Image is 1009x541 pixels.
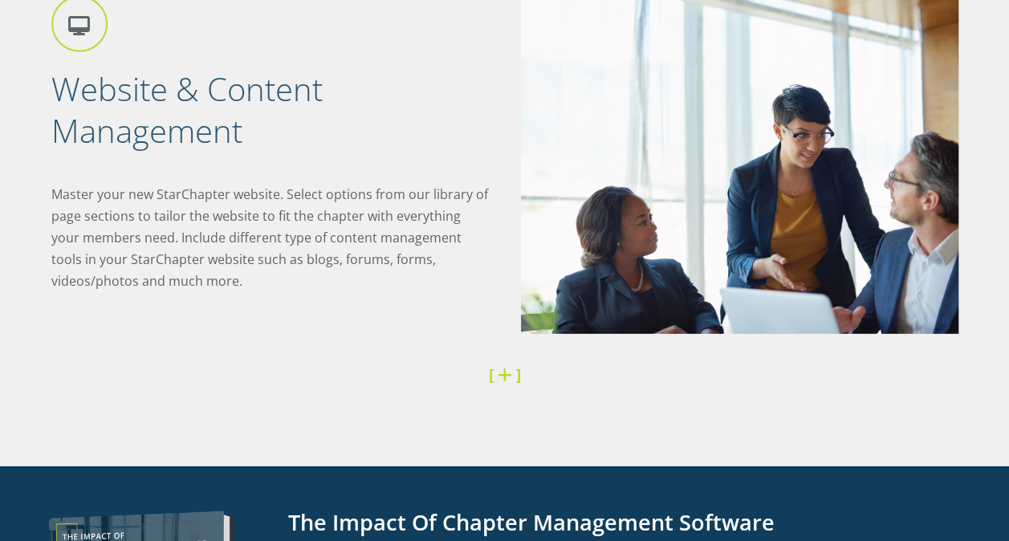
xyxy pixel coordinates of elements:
h3: The Impact of Chapter Management Software [288,506,970,539]
h2: Website & Content Management [51,68,489,152]
strong: ] [516,364,521,385]
p: Master your new StarChapter website. Select options from our library of page sections to tailor t... [51,184,489,293]
strong: [ [489,364,494,385]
